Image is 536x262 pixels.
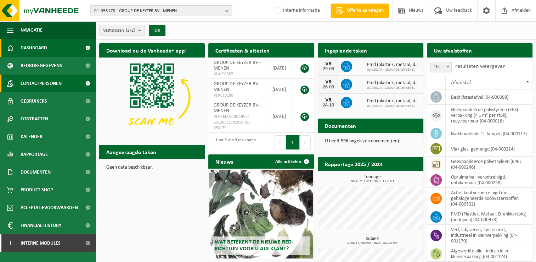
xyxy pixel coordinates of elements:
span: Interne modules [21,234,61,252]
button: Previous [275,135,286,149]
a: Bekijk rapportage [371,171,423,185]
span: 01-053179 - GROUP DE KEYZER BV [367,104,420,108]
div: VR [321,97,335,103]
span: GROUP DE KEYZER BV - MENEN [214,103,261,114]
td: opruimafval, verontreinigd, ontvlambaar (04-000258) [446,172,532,188]
h2: Download nu de Vanheede+ app! [99,43,194,57]
td: bedrijfsrestafval (04-000008) [446,89,532,105]
button: 1 [286,135,300,149]
span: Bedrijfsgegevens [21,57,62,75]
span: Pmd (plastiek, metaal, drankkartons) (bedrijven) [367,80,420,86]
span: Acceptatievoorwaarden [21,199,78,217]
span: VLA901587 [214,71,261,77]
span: Navigatie [21,21,43,39]
h2: Rapportage 2025 / 2024 [318,157,390,171]
label: resultaten weergeven [455,64,506,69]
div: 26-09 [321,85,335,90]
a: Offerte aanvragen [331,4,389,18]
span: VLA610180 [214,93,261,98]
a: Wat betekent de nieuwe RED-richtlijn voor u als klant? [209,170,313,258]
h3: Kubiek [321,236,423,245]
td: kwikhoudende TL-lampen (04-000117) [446,126,532,141]
div: 24-10 [321,103,335,108]
span: Financial History [21,217,61,234]
td: verf, lak, vernis, lijm en inkt, industrieel in kleinverpakking (04-001170) [446,225,532,246]
span: Contracten [21,110,48,128]
span: 2024: 17,700 m3 - 2025: 10,200 m3 [321,241,423,245]
span: Wat betekent de nieuwe RED-richtlijn voor u als klant? [215,239,293,252]
div: 29-08 [321,67,335,72]
h2: Aangevraagde taken [99,145,163,159]
h2: Uw afvalstoffen [427,43,479,57]
span: Offerte aanvragen [345,7,385,14]
span: Vestigingen [103,25,135,36]
h2: Ingeplande taken [318,43,374,57]
img: Download de VHEPlus App [99,58,205,137]
td: actief kool verontreinigd met gehalogeneerde koolwaterstoffen (04-000532) [446,188,532,209]
td: [DATE] [267,100,293,133]
span: 01-053179 - GROUP DE KEYZER BV [367,68,420,72]
span: 10 [431,62,451,72]
span: VLAREMA-ARCHIVE-20130531142950-01-053179 [214,114,261,131]
span: Afvalstof [451,80,471,86]
span: Rapportage [21,146,48,163]
h2: Certificaten & attesten [208,43,277,57]
h2: Documenten [318,119,363,132]
span: 2024: 71,120 t - 2025: 33,200 t [321,180,423,183]
span: Pmd (plastiek, metaal, drankkartons) (bedrijven) [367,98,420,104]
div: 1 tot 3 van 3 resultaten [212,135,256,150]
span: Product Shop [21,181,53,199]
span: 01-053179 - GROUP DE KEYZER BV [367,86,420,90]
span: GROUP DE KEYZER BV - MENEN [214,81,261,92]
td: geëxpandeerde polyethyleen (EPE) (04-000246) [446,157,532,172]
div: VR [321,79,335,85]
div: VR [321,61,335,67]
td: geëxpandeerde polystyreen (EPS) verpakking (< 1 m² per stuk), recycleerbaar (04-000018) [446,105,532,126]
p: Geen data beschikbaar. [106,165,198,170]
span: Kalender [21,128,43,146]
td: vlak glas, gemengd (04-000214) [446,141,532,157]
span: Pmd (plastiek, metaal, drankkartons) (bedrijven) [367,62,420,68]
button: Next [300,135,311,149]
td: PMD (Plastiek, Metaal, Drankkartons) (bedrijven) (04-000978) [446,209,532,225]
td: afgewerkte olie - industrie in kleinverpakking (04-001174) [446,246,532,262]
button: Vestigingen(2/2) [99,25,145,36]
p: U heeft 596 ongelezen document(en). [325,139,416,144]
h3: Tonnage [321,175,423,183]
a: Alle artikelen [270,154,314,169]
span: GROUP DE KEYZER BV - MENEN [214,60,261,71]
td: [DATE] [267,79,293,100]
count: (2/2) [126,28,135,33]
span: I [7,234,13,252]
span: 01-053179 - GROUP DE KEYZER BV - MENEN [94,6,222,16]
td: [DATE] [267,58,293,79]
span: Documenten [21,163,51,181]
label: Interne informatie [273,5,320,16]
h2: Nieuws [208,154,240,168]
button: OK [149,25,165,36]
button: 01-053179 - GROUP DE KEYZER BV - MENEN [90,5,232,16]
span: Dashboard [21,39,47,57]
span: Contactpersonen [21,75,62,92]
span: Gebruikers [21,92,47,110]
